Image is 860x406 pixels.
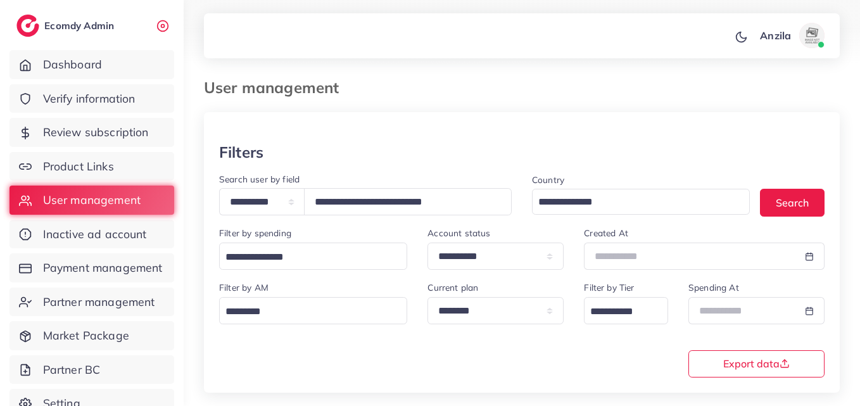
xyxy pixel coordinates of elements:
[9,118,174,147] a: Review subscription
[43,226,147,243] span: Inactive ad account
[9,50,174,79] a: Dashboard
[43,158,114,175] span: Product Links
[43,91,136,107] span: Verify information
[427,227,490,239] label: Account status
[43,260,163,276] span: Payment management
[584,227,628,239] label: Created At
[9,288,174,317] a: Partner management
[16,15,117,37] a: logoEcomdy Admin
[760,28,791,43] p: Anzila
[219,227,291,239] label: Filter by spending
[723,358,790,369] span: Export data
[688,350,825,377] button: Export data
[9,84,174,113] a: Verify information
[43,362,101,378] span: Partner BC
[221,302,391,322] input: Search for option
[43,294,155,310] span: Partner management
[760,189,825,216] button: Search
[221,248,391,267] input: Search for option
[9,186,174,215] a: User management
[532,174,564,186] label: Country
[584,281,634,294] label: Filter by Tier
[427,281,478,294] label: Current plan
[43,124,149,141] span: Review subscription
[753,23,830,48] a: Anzilaavatar
[219,297,407,324] div: Search for option
[9,220,174,249] a: Inactive ad account
[584,297,668,324] div: Search for option
[799,23,825,48] img: avatar
[688,281,739,294] label: Spending At
[219,173,300,186] label: Search user by field
[9,321,174,350] a: Market Package
[9,355,174,384] a: Partner BC
[586,302,652,322] input: Search for option
[219,243,407,270] div: Search for option
[219,143,263,162] h3: Filters
[43,192,141,208] span: User management
[43,56,102,73] span: Dashboard
[9,152,174,181] a: Product Links
[43,327,129,344] span: Market Package
[219,281,269,294] label: Filter by AM
[16,15,39,37] img: logo
[204,79,349,97] h3: User management
[532,189,750,215] div: Search for option
[44,20,117,32] h2: Ecomdy Admin
[9,253,174,282] a: Payment management
[534,193,733,212] input: Search for option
